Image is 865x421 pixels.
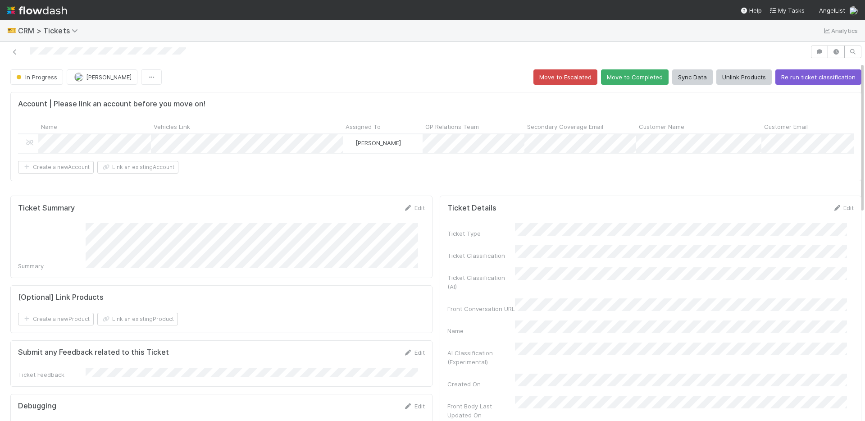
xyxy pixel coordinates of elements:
div: Ticket Type [447,229,515,238]
button: [PERSON_NAME] [67,69,137,85]
span: Name [41,122,57,131]
span: Vehicles Link [154,122,190,131]
div: Ticket Classification [447,251,515,260]
a: My Tasks [769,6,805,15]
div: Ticket Feedback [18,370,86,379]
img: avatar_6cb813a7-f212-4ca3-9382-463c76e0b247.png [74,73,83,82]
div: Created On [447,380,515,389]
h5: Ticket Details [447,204,496,213]
h5: [Optional] Link Products [18,293,104,302]
span: 🎫 [7,27,16,34]
button: Create a newAccount [18,161,94,174]
button: Link an existingProduct [97,313,178,325]
span: Customer Name [639,122,684,131]
span: [PERSON_NAME] [355,139,401,146]
span: Assigned To [346,122,381,131]
span: GP Relations Team [425,122,479,131]
h5: Submit any Feedback related to this Ticket [18,348,169,357]
h5: Debugging [18,402,56,411]
div: Front Conversation URL [447,304,515,313]
img: avatar_6cb813a7-f212-4ca3-9382-463c76e0b247.png [849,6,858,15]
button: Unlink Products [716,69,772,85]
div: Help [740,6,762,15]
div: Summary [18,261,86,270]
button: In Progress [10,69,63,85]
div: AI Classification (Experimental) [447,348,515,366]
div: Ticket Classification (AI) [447,273,515,291]
h5: Account | Please link an account before you move on! [18,100,205,109]
span: My Tasks [769,7,805,14]
span: AngelList [819,7,845,14]
div: [PERSON_NAME] [346,138,401,147]
button: Re run ticket classification [775,69,861,85]
h5: Ticket Summary [18,204,75,213]
span: In Progress [14,73,57,81]
button: Link an existingAccount [97,161,178,174]
a: Analytics [822,25,858,36]
div: Front Body Last Updated On [447,402,515,420]
a: Edit [404,349,425,356]
span: Customer Email [764,122,808,131]
img: logo-inverted-e16ddd16eac7371096b0.svg [7,3,67,18]
button: Move to Escalated [533,69,597,85]
a: Edit [833,204,854,211]
span: [PERSON_NAME] [86,73,132,81]
span: CRM > Tickets [18,26,82,35]
div: Name [447,326,515,335]
span: Secondary Coverage Email [527,122,603,131]
img: avatar_6cb813a7-f212-4ca3-9382-463c76e0b247.png [347,139,354,146]
a: Edit [404,204,425,211]
a: Edit [404,403,425,410]
button: Create a newProduct [18,313,94,325]
button: Move to Completed [601,69,669,85]
button: Sync Data [672,69,713,85]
